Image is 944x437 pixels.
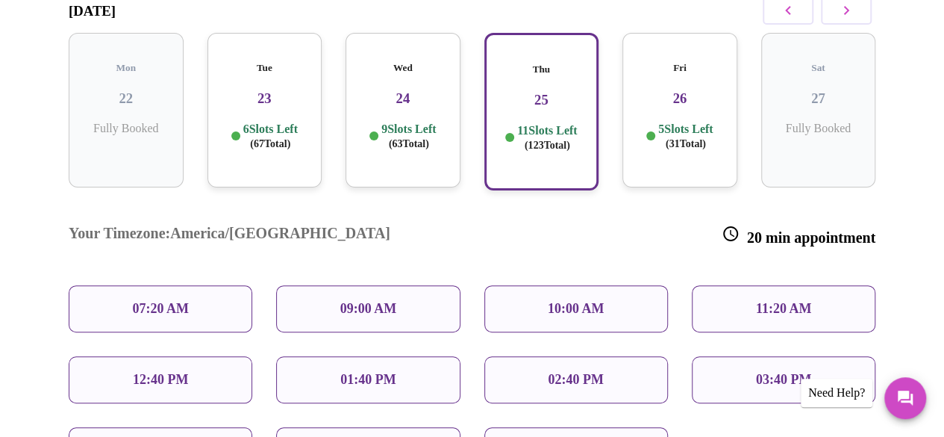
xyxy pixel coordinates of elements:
[634,62,725,74] h5: Fri
[666,138,706,149] span: ( 31 Total)
[219,62,310,74] h5: Tue
[81,122,172,135] p: Fully Booked
[357,90,448,107] h3: 24
[69,3,116,19] h3: [DATE]
[81,62,172,74] h5: Mon
[250,138,290,149] span: ( 67 Total)
[773,90,864,107] h3: 27
[773,62,864,74] h5: Sat
[756,372,811,388] p: 03:40 PM
[498,92,586,108] h3: 25
[658,122,713,151] p: 5 Slots Left
[756,301,812,317] p: 11:20 AM
[132,301,189,317] p: 07:20 AM
[219,90,310,107] h3: 23
[773,122,864,135] p: Fully Booked
[69,225,390,247] h3: Your Timezone: America/[GEOGRAPHIC_DATA]
[498,63,586,75] h5: Thu
[133,372,188,388] p: 12:40 PM
[243,122,298,151] p: 6 Slots Left
[340,372,396,388] p: 01:40 PM
[381,122,436,151] p: 9 Slots Left
[801,379,872,407] div: Need Help?
[340,301,397,317] p: 09:00 AM
[548,372,603,388] p: 02:40 PM
[548,301,604,317] p: 10:00 AM
[81,90,172,107] h3: 22
[517,123,577,152] p: 11 Slots Left
[722,225,875,247] h3: 20 min appointment
[634,90,725,107] h3: 26
[357,62,448,74] h5: Wed
[884,377,926,419] button: Messages
[389,138,429,149] span: ( 63 Total)
[525,140,570,151] span: ( 123 Total)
